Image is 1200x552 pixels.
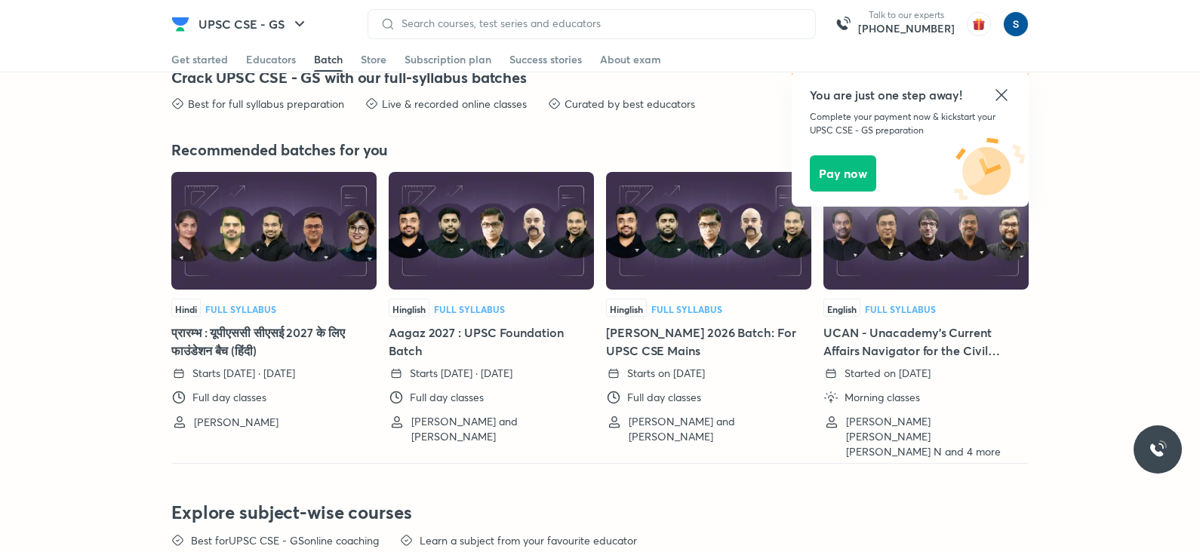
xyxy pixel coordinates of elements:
p: Starts [DATE] · [DATE] [410,366,512,381]
h4: Recommended batches for you [171,140,600,160]
a: Store [361,48,386,72]
h5: प्रारम्भ : यूपीएससी सीएसई 2027 के लिए फाउंडेशन बैच (हिंदी) [171,324,377,360]
div: Get started [171,52,228,67]
button: UPSC CSE - GS [189,9,318,39]
p: Starts [DATE] · [DATE] [192,366,295,381]
button: Pay now [810,155,876,192]
input: Search courses, test series and educators [395,17,803,29]
div: About exam [600,52,661,67]
p: Complete your payment now & kickstart your UPSC CSE - GS preparation [810,110,1011,137]
img: icon [951,137,1029,204]
div: Batch [314,52,343,67]
div: Educators [246,52,296,67]
h5: [PERSON_NAME] 2026 Batch: For UPSC CSE Mains [606,324,811,360]
p: Best for UPSC CSE - GS online coaching [191,533,379,548]
img: Company Logo [171,15,189,33]
span: Hindi [175,302,197,314]
img: Thumbnail [389,172,594,290]
p: Morning classes [845,390,920,405]
a: Success stories [509,48,582,72]
div: Success stories [509,52,582,67]
a: Get started [171,48,228,72]
p: Learn a subject from your favourite educator [420,533,637,548]
div: Store [361,52,386,67]
img: call-us [828,9,858,39]
a: [PHONE_NUMBER] [858,21,955,36]
p: Starts on [DATE] [627,366,705,381]
img: Thumbnail [606,172,811,290]
img: Thumbnail [171,172,377,290]
a: Subscription plan [405,48,491,72]
p: [PERSON_NAME] [PERSON_NAME] [PERSON_NAME] N and 4 more [846,414,1017,459]
h5: UCAN - Unacademy's Current Affairs Navigator for the Civil Services Examination [823,324,1029,360]
img: Thumbnail [823,172,1029,290]
span: Hinglish [610,302,643,314]
p: [PERSON_NAME] and [PERSON_NAME] [629,414,799,444]
p: Full day classes [627,390,701,405]
a: Batch [314,48,343,72]
span: English [827,302,857,314]
span: Full Syllabus [205,302,276,314]
p: Full day classes [192,390,266,405]
a: About exam [600,48,661,72]
span: Full Syllabus [651,302,722,314]
a: Educators [246,48,296,72]
img: simran kumari [1003,11,1029,37]
p: Curated by best educators [565,97,695,112]
h5: Aagaz 2027 : UPSC Foundation Batch [389,324,594,360]
img: avatar [967,12,991,36]
p: Best for full syllabus preparation [188,97,344,112]
p: [PERSON_NAME] [194,415,278,430]
p: Started on [DATE] [845,366,931,381]
h3: Explore subject-wise courses [171,500,1029,524]
h5: You are just one step away! [810,86,1011,104]
span: Full Syllabus [865,302,936,314]
img: ttu [1149,440,1167,458]
p: [PERSON_NAME] and [PERSON_NAME] [411,414,582,444]
p: Talk to our experts [858,9,955,21]
p: Live & recorded online classes [382,97,527,112]
div: Subscription plan [405,52,491,67]
h4: Crack UPSC CSE - GS with our full-syllabus batches [171,68,1029,87]
span: Full Syllabus [434,302,505,314]
span: Hinglish [392,302,426,314]
p: Full day classes [410,390,484,405]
